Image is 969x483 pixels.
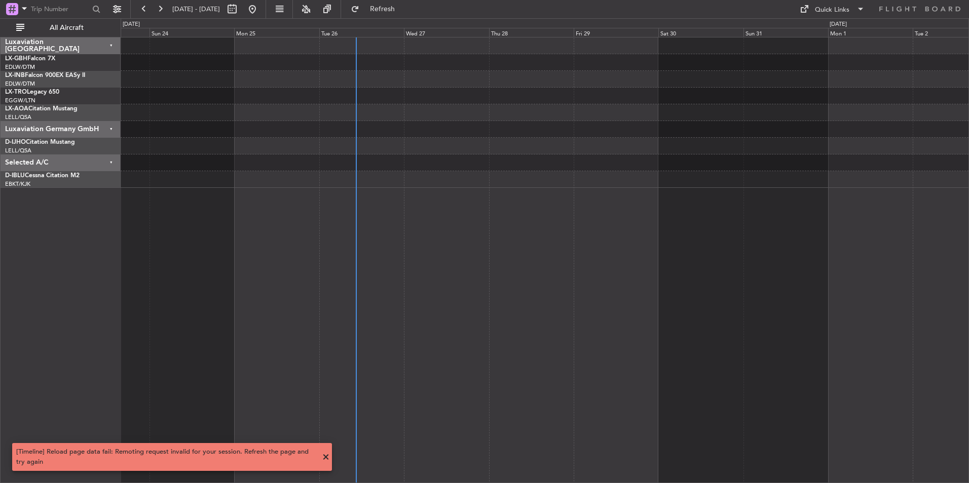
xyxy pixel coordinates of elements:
[26,24,107,31] span: All Aircraft
[5,173,25,179] span: D-IBLU
[11,20,110,36] button: All Aircraft
[5,63,35,71] a: EDLW/DTM
[150,28,234,37] div: Sun 24
[743,28,828,37] div: Sun 31
[123,20,140,29] div: [DATE]
[5,80,35,88] a: EDLW/DTM
[5,89,27,95] span: LX-TRO
[574,28,658,37] div: Fri 29
[31,2,89,17] input: Trip Number
[5,139,75,145] a: D-IJHOCitation Mustang
[404,28,489,37] div: Wed 27
[172,5,220,14] span: [DATE] - [DATE]
[5,106,28,112] span: LX-AOA
[489,28,574,37] div: Thu 28
[5,56,55,62] a: LX-GBHFalcon 7X
[16,447,317,467] div: [Timeline] Reload page data fail: Remoting request invalid for your session. Refresh the page and...
[658,28,743,37] div: Sat 30
[5,106,78,112] a: LX-AOACitation Mustang
[5,139,26,145] span: D-IJHO
[5,89,59,95] a: LX-TROLegacy 650
[815,5,849,15] div: Quick Links
[5,72,25,78] span: LX-INB
[5,180,30,188] a: EBKT/KJK
[361,6,404,13] span: Refresh
[5,173,80,179] a: D-IBLUCessna Citation M2
[5,72,85,78] a: LX-INBFalcon 900EX EASy II
[795,1,870,17] button: Quick Links
[234,28,319,37] div: Mon 25
[5,113,31,121] a: LELL/QSA
[5,147,31,154] a: LELL/QSA
[5,97,35,104] a: EGGW/LTN
[319,28,404,37] div: Tue 26
[828,28,913,37] div: Mon 1
[830,20,847,29] div: [DATE]
[346,1,407,17] button: Refresh
[5,56,27,62] span: LX-GBH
